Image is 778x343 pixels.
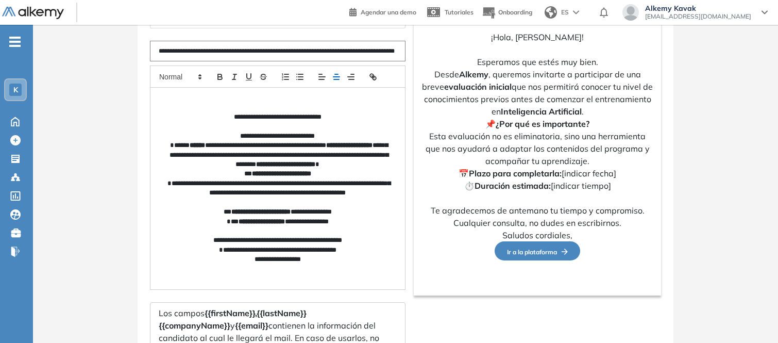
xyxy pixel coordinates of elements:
[422,229,653,241] p: Saludos cordiales,
[496,119,589,129] strong: ¿Por qué es importante?
[257,308,307,318] span: {{lastName}}
[422,118,653,130] p: 📌
[469,168,562,178] strong: Plazo para completarla:
[9,41,21,43] i: -
[459,69,488,79] strong: Alkemy
[422,56,653,68] p: Esperamos que estés muy bien.
[159,320,230,331] span: {{companyName}}
[573,10,579,14] img: arrow
[475,181,551,191] strong: Duración estimada:
[557,249,568,255] img: Flecha
[726,293,778,343] div: Widget de chat
[482,2,532,24] button: Onboarding
[422,179,653,192] p: ⏱️ [indicar tiempo]
[235,320,268,331] span: {{email}}
[361,8,416,16] span: Agendar una demo
[13,86,18,94] span: K
[445,8,473,16] span: Tutoriales
[726,293,778,343] iframe: Chat Widget
[422,204,653,217] p: Te agradecemos de antemano tu tiempo y compromiso.
[645,4,751,12] span: Alkemy Kavak
[422,130,653,167] p: Esta evaluación no es eliminatoria, sino una herramienta que nos ayudará a adaptar los contenidos...
[545,6,557,19] img: world
[645,12,751,21] span: [EMAIL_ADDRESS][DOMAIN_NAME]
[501,106,582,117] strong: Inteligencia Artificial
[422,167,653,179] p: 📅 [indicar fecha]
[495,241,580,260] button: Ir a la plataformaFlecha
[422,68,653,118] p: Desde , queremos invitarte a participar de una breve que nos permitirá conocer tu nivel de conoci...
[2,7,64,20] img: Logo
[349,5,416,18] a: Agendar una demo
[444,81,512,92] strong: evaluación inicial
[507,248,568,256] span: Ir a la plataforma
[498,8,532,16] span: Onboarding
[205,308,257,318] span: {{firstName}},
[422,31,653,43] p: ¡Hola, [PERSON_NAME]!
[561,8,569,17] span: ES
[422,217,653,229] p: Cualquier consulta, no dudes en escribirnos.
